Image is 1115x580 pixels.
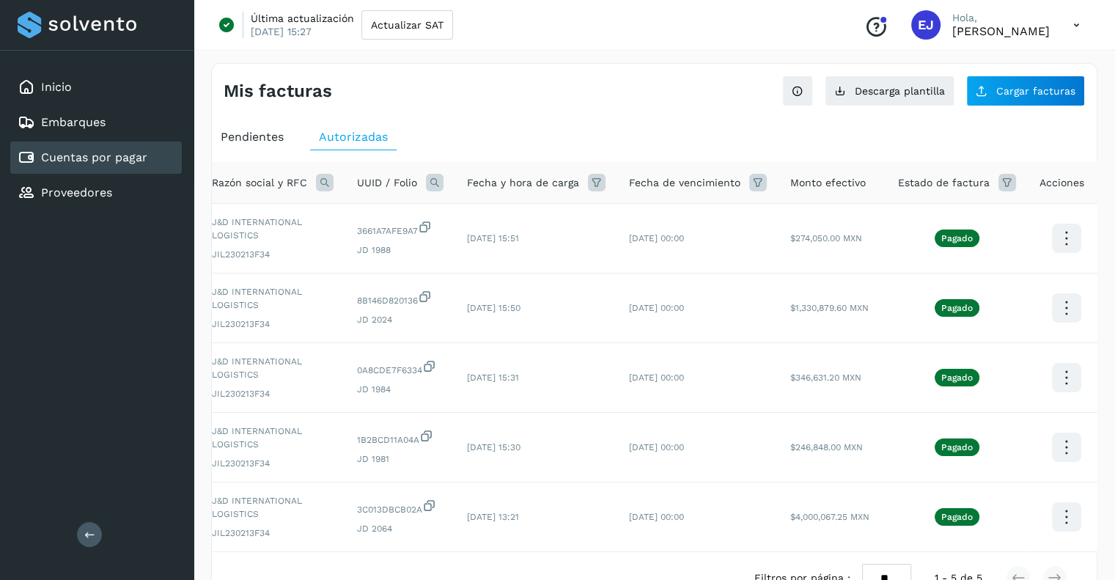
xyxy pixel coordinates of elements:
[10,71,182,103] div: Inicio
[212,175,307,191] span: Razón social y RFC
[996,86,1075,96] span: Cargar facturas
[357,359,444,377] span: 0A8CDE7F6334
[467,175,579,191] span: Fecha y hora de carga
[10,106,182,139] div: Embarques
[212,387,334,400] span: JIL230213F34
[357,220,444,238] span: 3661A7AFE9A7
[41,80,72,94] a: Inicio
[357,290,444,307] span: 8B146D820136
[357,243,444,257] span: JD 1988
[629,175,740,191] span: Fecha de vencimiento
[790,442,863,452] span: $246,848.00 MXN
[212,317,334,331] span: JIL230213F34
[357,175,417,191] span: UUID / Folio
[212,526,334,540] span: JIL230213F34
[212,425,334,451] span: J&D INTERNATIONAL LOGISTICS
[319,130,388,144] span: Autorizadas
[898,175,990,191] span: Estado de factura
[467,512,519,522] span: [DATE] 13:21
[941,233,973,243] p: Pagado
[855,86,945,96] span: Descarga plantilla
[941,512,973,522] p: Pagado
[790,512,869,522] span: $4,000,067.25 MXN
[357,429,444,447] span: 1B2BCD11A04A
[952,24,1050,38] p: Eduardo Joaquin Gonzalez Rodriguez
[41,150,147,164] a: Cuentas por pagar
[212,355,334,381] span: J&D INTERNATIONAL LOGISTICS
[790,303,869,313] span: $1,330,879.60 MXN
[952,12,1050,24] p: Hola,
[357,313,444,326] span: JD 2024
[357,452,444,466] span: JD 1981
[10,177,182,209] div: Proveedores
[357,522,444,535] span: JD 2064
[467,442,520,452] span: [DATE] 15:30
[467,303,520,313] span: [DATE] 15:50
[41,115,106,129] a: Embarques
[825,76,954,106] button: Descarga plantilla
[467,372,519,383] span: [DATE] 15:31
[629,372,684,383] span: [DATE] 00:00
[941,303,973,313] p: Pagado
[212,494,334,521] span: J&D INTERNATIONAL LOGISTICS
[629,303,684,313] span: [DATE] 00:00
[357,383,444,396] span: JD 1984
[212,216,334,242] span: J&D INTERNATIONAL LOGISTICS
[251,25,312,38] p: [DATE] 15:27
[224,81,332,102] h4: Mis facturas
[629,442,684,452] span: [DATE] 00:00
[629,233,684,243] span: [DATE] 00:00
[629,512,684,522] span: [DATE] 00:00
[212,285,334,312] span: J&D INTERNATIONAL LOGISTICS
[1039,175,1084,191] span: Acciones
[10,142,182,174] div: Cuentas por pagar
[966,76,1085,106] button: Cargar facturas
[221,130,284,144] span: Pendientes
[357,499,444,516] span: 3C013DBCB02A
[790,233,862,243] span: $274,050.00 MXN
[212,457,334,470] span: JIL230213F34
[251,12,354,25] p: Última actualización
[212,248,334,261] span: JIL230213F34
[361,10,453,40] button: Actualizar SAT
[790,372,861,383] span: $346,631.20 MXN
[371,20,444,30] span: Actualizar SAT
[467,233,519,243] span: [DATE] 15:51
[790,175,866,191] span: Monto efectivo
[941,372,973,383] p: Pagado
[41,186,112,199] a: Proveedores
[941,442,973,452] p: Pagado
